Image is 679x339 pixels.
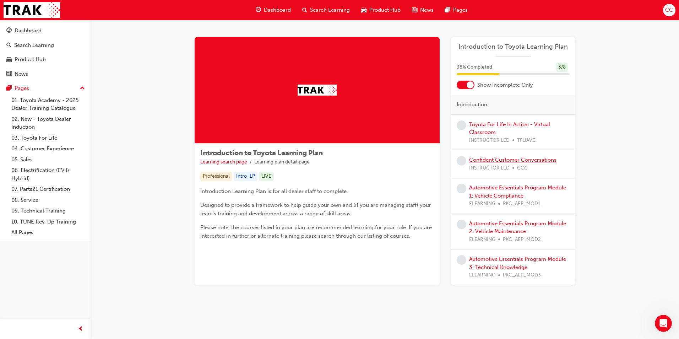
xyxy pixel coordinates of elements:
[655,315,672,332] iframe: Intercom live chat
[3,39,88,52] a: Search Learning
[453,6,468,14] span: Pages
[3,24,88,37] a: Dashboard
[200,224,433,239] span: Please note: the courses listed in your plan are recommended learning for your role. If you are i...
[469,220,566,235] a: Automotive Essentials Program Module 2: Vehicle Maintenance
[457,63,492,71] span: 38 % Completed
[556,63,568,72] div: 3 / 8
[200,149,323,157] span: Introduction to Toyota Learning Plan
[78,325,83,334] span: prev-icon
[310,6,350,14] span: Search Learning
[445,6,450,15] span: pages-icon
[3,82,88,95] button: Pages
[3,23,88,82] button: DashboardSearch LearningProduct HubNews
[503,200,541,208] span: PKC_AEP_MOD1
[3,68,88,81] a: News
[469,200,495,208] span: ELEARNING
[9,195,88,206] a: 08. Service
[469,164,510,172] span: INSTRUCTOR LED
[200,188,348,194] span: Introduction Learning Plan is for all dealer staff to complete.
[457,184,466,193] span: learningRecordVerb_NONE-icon
[15,84,29,92] div: Pages
[477,81,533,89] span: Show Incomplete Only
[254,158,310,166] li: Learning plan detail page
[9,95,88,114] a: 01. Toyota Academy - 2025 Dealer Training Catalogue
[15,70,28,78] div: News
[297,3,355,17] a: search-iconSearch Learning
[665,6,673,14] span: CC
[9,184,88,195] a: 07. Parts21 Certification
[420,6,434,14] span: News
[503,271,541,279] span: PKC_AEP_MOD3
[457,101,487,109] span: Introduction
[9,205,88,216] a: 09. Technical Training
[9,143,88,154] a: 04. Customer Experience
[200,202,433,217] span: Designed to provide a framework to help guide your own and (if you are managing staff) your team'...
[517,136,536,145] span: TFLIAVC
[412,6,417,15] span: news-icon
[302,6,307,15] span: search-icon
[469,121,550,136] a: Toyota For Life In Action - Virtual Classroom
[457,120,466,130] span: learningRecordVerb_NONE-icon
[6,71,12,77] span: news-icon
[200,159,247,165] a: Learning search page
[9,227,88,238] a: All Pages
[80,84,85,93] span: up-icon
[15,27,42,35] div: Dashboard
[4,2,60,18] img: Trak
[503,236,541,244] span: PKC_AEP_MOD2
[469,236,495,244] span: ELEARNING
[406,3,439,17] a: news-iconNews
[469,256,566,270] a: Automotive Essentials Program Module 3: Technical Knowledge
[369,6,401,14] span: Product Hub
[469,184,566,199] a: Automotive Essentials Program Module 1: Vehicle Compliance
[298,85,337,96] img: Trak
[6,28,12,34] span: guage-icon
[457,255,466,265] span: learningRecordVerb_NONE-icon
[517,164,528,172] span: CCC
[457,43,570,51] a: Introduction to Toyota Learning Plan
[469,136,510,145] span: INSTRUCTOR LED
[15,55,46,64] div: Product Hub
[6,42,11,49] span: search-icon
[6,56,12,63] span: car-icon
[250,3,297,17] a: guage-iconDashboard
[14,41,54,49] div: Search Learning
[6,85,12,92] span: pages-icon
[355,3,406,17] a: car-iconProduct Hub
[9,165,88,184] a: 06. Electrification (EV & Hybrid)
[200,172,232,181] div: Professional
[469,271,495,279] span: ELEARNING
[439,3,473,17] a: pages-iconPages
[361,6,366,15] span: car-icon
[9,154,88,165] a: 05. Sales
[256,6,261,15] span: guage-icon
[9,133,88,144] a: 03. Toyota For Life
[469,157,556,163] a: Confident Customer Conversations
[264,6,291,14] span: Dashboard
[457,220,466,229] span: learningRecordVerb_NONE-icon
[663,4,675,16] button: CC
[9,114,88,133] a: 02. New - Toyota Dealer Induction
[9,216,88,227] a: 10. TUNE Rev-Up Training
[234,172,257,181] div: Intro_LP
[3,53,88,66] a: Product Hub
[259,172,274,181] div: LIVE
[457,156,466,166] span: learningRecordVerb_NONE-icon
